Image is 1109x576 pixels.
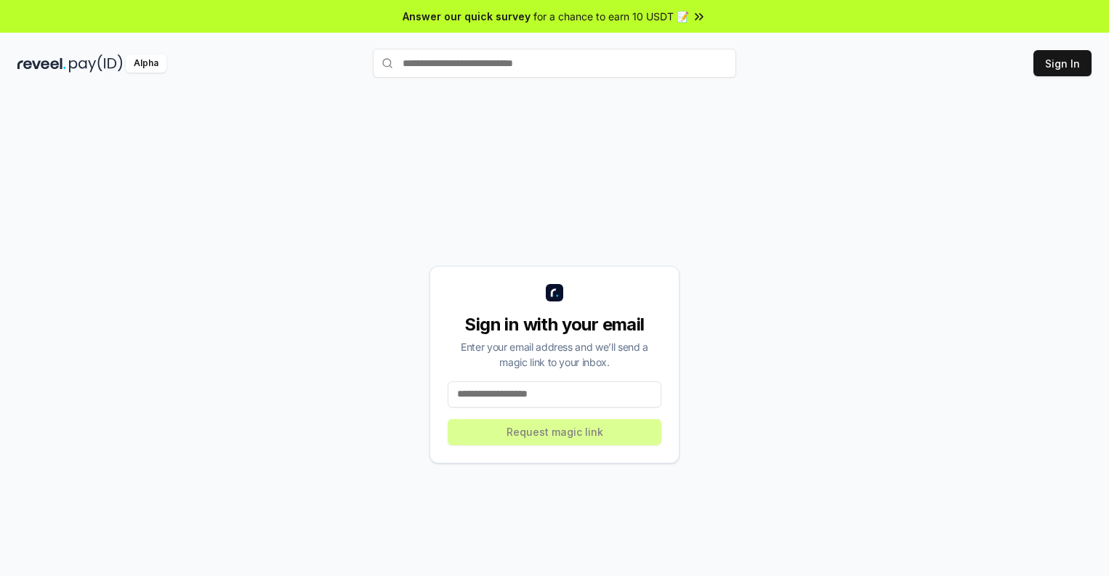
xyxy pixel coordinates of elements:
[533,9,689,24] span: for a chance to earn 10 USDT 📝
[17,54,66,73] img: reveel_dark
[448,339,661,370] div: Enter your email address and we’ll send a magic link to your inbox.
[448,313,661,336] div: Sign in with your email
[1033,50,1092,76] button: Sign In
[403,9,531,24] span: Answer our quick survey
[546,284,563,301] img: logo_small
[69,54,123,73] img: pay_id
[126,54,166,73] div: Alpha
